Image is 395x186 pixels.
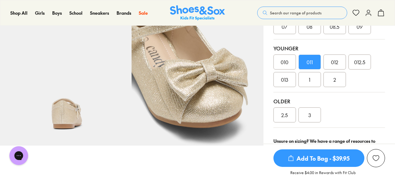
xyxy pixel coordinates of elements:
[170,5,225,21] img: SNS_Logo_Responsive.svg
[333,76,336,83] span: 2
[281,76,288,83] span: 013
[281,58,288,66] span: 010
[35,10,45,16] a: Girls
[367,149,385,167] button: Add to Wishlist
[270,10,322,16] span: Search our range of products
[308,111,311,119] span: 3
[52,10,62,16] a: Boys
[281,111,288,119] span: 2.5
[257,7,347,19] button: Search our range of products
[354,58,365,66] span: 012.5
[69,10,82,16] a: School
[170,5,225,21] a: Shoes & Sox
[132,13,263,145] img: 7-554499_1
[273,138,385,151] div: Unsure on sizing? We have a range of resources to help
[290,170,356,181] p: Receive $4.00 in Rewards with Fit Club
[10,10,27,16] a: Shop All
[90,10,109,16] a: Sneakers
[273,149,364,167] button: Add To Bag - $39.95
[273,97,385,105] div: Older
[357,23,362,30] span: 09
[6,144,31,167] iframe: Gorgias live chat messenger
[139,10,148,16] a: Sale
[282,23,287,30] span: 07
[307,58,313,66] span: 011
[307,23,312,30] span: 08
[309,76,310,83] span: 1
[117,10,131,16] a: Brands
[331,58,338,66] span: 012
[330,23,339,30] span: 08.5
[273,44,385,52] div: Younger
